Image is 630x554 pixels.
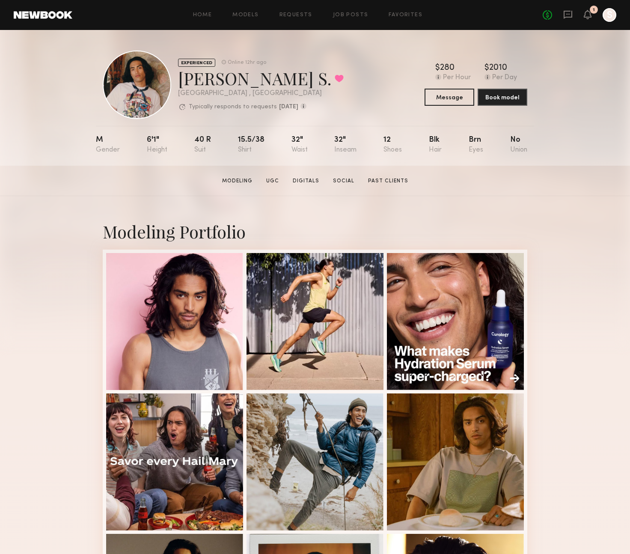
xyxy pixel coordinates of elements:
div: 280 [440,64,455,72]
a: Requests [279,12,312,18]
div: No [510,136,527,154]
div: 15.5/38 [238,136,264,154]
div: Brn [469,136,483,154]
a: S [603,8,616,22]
div: [PERSON_NAME] S. [178,67,344,89]
div: 32" [334,136,357,154]
div: Online 12hr ago [228,60,266,66]
div: 1 [593,8,595,12]
button: Book model [478,89,527,106]
div: M [96,136,120,154]
div: Modeling Portfolio [103,220,527,243]
p: Typically responds to requests [189,104,277,110]
div: 2010 [489,64,507,72]
div: 32" [291,136,308,154]
button: Message [425,89,474,106]
a: Home [193,12,212,18]
a: Modeling [219,177,256,185]
a: Favorites [389,12,422,18]
a: Models [232,12,259,18]
div: Per Hour [443,74,471,82]
a: Job Posts [333,12,368,18]
div: [GEOGRAPHIC_DATA] , [GEOGRAPHIC_DATA] [178,90,344,97]
div: 40 r [194,136,211,154]
b: [DATE] [279,104,298,110]
div: EXPERIENCED [178,59,215,67]
div: $ [435,64,440,72]
div: Blk [429,136,442,154]
a: Past Clients [365,177,412,185]
div: 6'1" [147,136,167,154]
div: Per Day [492,74,517,82]
a: Digitals [289,177,323,185]
a: Social [330,177,358,185]
div: 12 [383,136,402,154]
div: $ [484,64,489,72]
a: UGC [263,177,282,185]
